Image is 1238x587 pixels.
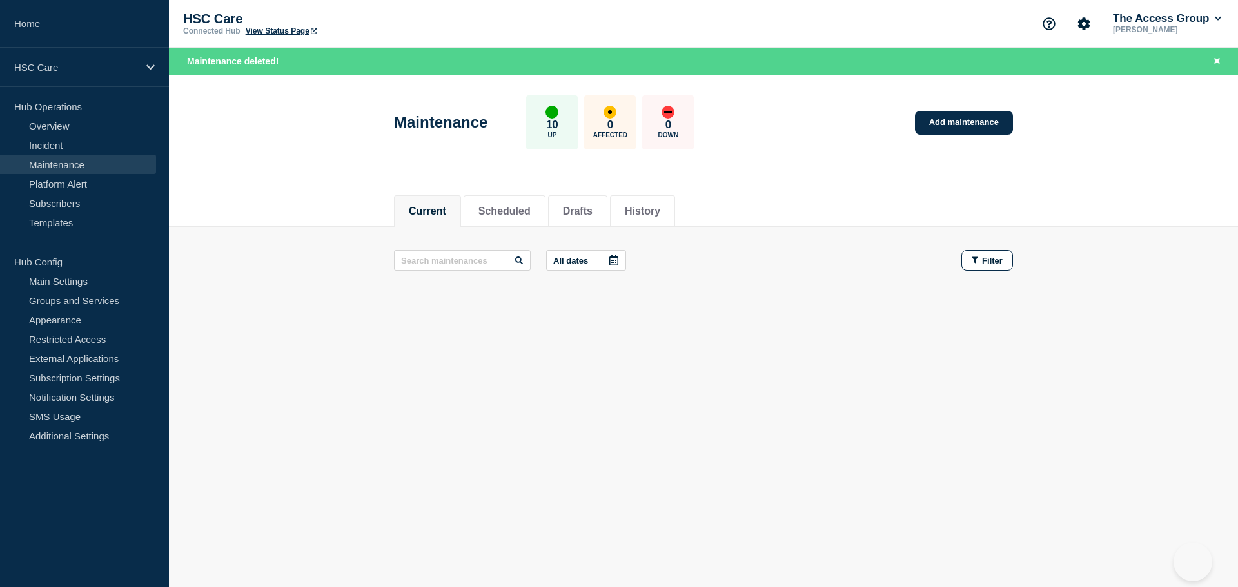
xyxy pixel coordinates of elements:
[394,250,531,271] input: Search maintenances
[1036,10,1063,37] button: Support
[915,111,1013,135] a: Add maintenance
[394,113,487,131] h1: Maintenance
[14,62,138,73] p: HSC Care
[183,12,441,26] p: HSC Care
[478,206,531,217] button: Scheduled
[1209,54,1225,69] button: Close banner
[546,250,626,271] button: All dates
[187,56,279,66] span: Maintenance deleted!
[658,131,679,139] p: Down
[547,131,556,139] p: Up
[625,206,660,217] button: History
[1110,25,1224,34] p: [PERSON_NAME]
[563,206,593,217] button: Drafts
[662,106,674,119] div: down
[961,250,1013,271] button: Filter
[1110,12,1224,25] button: The Access Group
[546,119,558,131] p: 10
[604,106,616,119] div: affected
[607,119,613,131] p: 0
[1174,543,1212,581] iframe: Help Scout Beacon - Open
[553,256,588,265] p: All dates
[409,206,446,217] button: Current
[593,131,627,139] p: Affected
[665,119,671,131] p: 0
[183,26,241,35] p: Connected Hub
[545,106,558,119] div: up
[982,256,1003,265] span: Filter
[246,26,317,35] a: View Status Page
[1070,10,1097,37] button: Account settings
